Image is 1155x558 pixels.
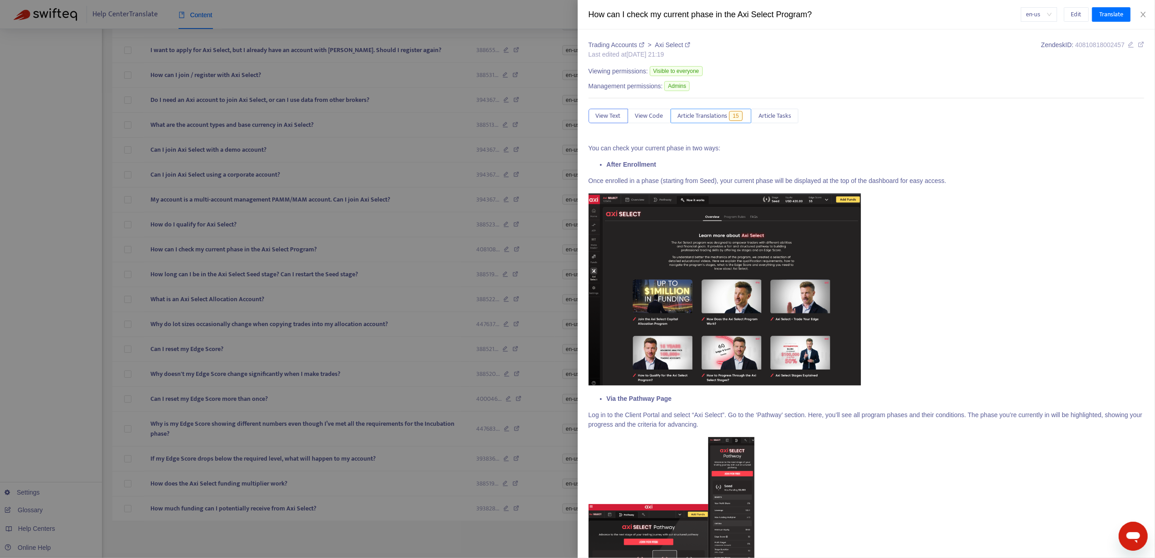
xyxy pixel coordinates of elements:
[671,109,752,123] button: Article Translations15
[607,161,657,168] strong: After Enrollment
[759,111,791,121] span: Article Tasks
[650,66,703,76] span: Visible to everyone
[1071,10,1082,19] span: Edit
[589,50,691,59] div: Last edited at [DATE] 21:19
[1140,11,1147,18] span: close
[729,111,742,121] span: 15
[589,67,648,76] span: Viewing permissions:
[1092,7,1131,22] button: Translate
[589,176,1145,186] p: Once enrolled in a phase (starting from Seed), your current phase will be displayed at the top of...
[1041,40,1144,59] div: Zendesk ID:
[589,144,1145,153] p: You can check your current phase in two ways:
[1119,522,1148,551] iframe: Button to launch messaging window
[589,9,1021,21] div: How can I check my current phase in the Axi Select Program?
[678,111,728,121] span: Article Translations
[589,41,646,48] a: Trading Accounts
[1064,7,1089,22] button: Edit
[589,109,628,123] button: View Text
[628,109,671,123] button: View Code
[589,193,861,385] img: 40810808293913
[1137,10,1150,19] button: Close
[751,109,798,123] button: Article Tasks
[596,111,621,121] span: View Text
[1075,41,1125,48] span: 40810818002457
[589,410,1145,429] p: Log in to the Client Portal and select “Axi Select”. Go to the ‘Pathway’ section. Here, you’ll se...
[607,395,672,402] strong: Via the Pathway Page
[664,81,690,91] span: Admins
[635,111,663,121] span: View Code
[1099,10,1123,19] span: Translate
[589,40,691,50] div: >
[655,41,691,48] a: Axi Select
[1026,8,1052,21] span: en-us
[589,82,663,91] span: Management permissions:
